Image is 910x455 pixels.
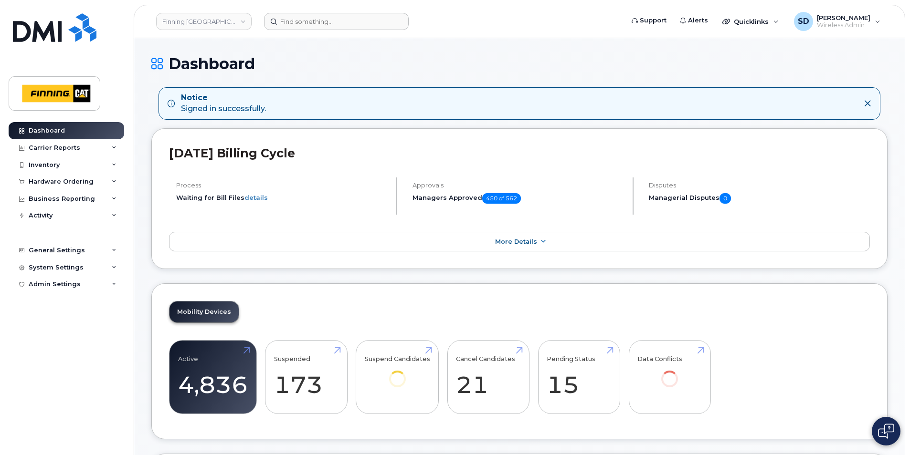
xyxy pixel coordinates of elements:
[176,182,388,189] h4: Process
[413,193,624,204] h5: Managers Approved
[181,93,266,103] strong: Notice
[413,182,624,189] h4: Approvals
[720,193,731,204] span: 0
[878,424,894,439] img: Open chat
[274,346,339,409] a: Suspended 173
[365,346,430,401] a: Suspend Candidates
[547,346,611,409] a: Pending Status 15
[649,182,870,189] h4: Disputes
[456,346,520,409] a: Cancel Candidates 21
[649,193,870,204] h5: Managerial Disputes
[181,93,266,114] div: Signed in successfully.
[151,55,888,72] h1: Dashboard
[176,193,388,202] li: Waiting for Bill Files
[178,346,248,409] a: Active 4,836
[482,193,521,204] span: 450 of 562
[244,194,268,201] a: details
[495,238,537,245] span: More Details
[169,146,870,160] h2: [DATE] Billing Cycle
[637,346,702,401] a: Data Conflicts
[169,301,239,322] a: Mobility Devices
